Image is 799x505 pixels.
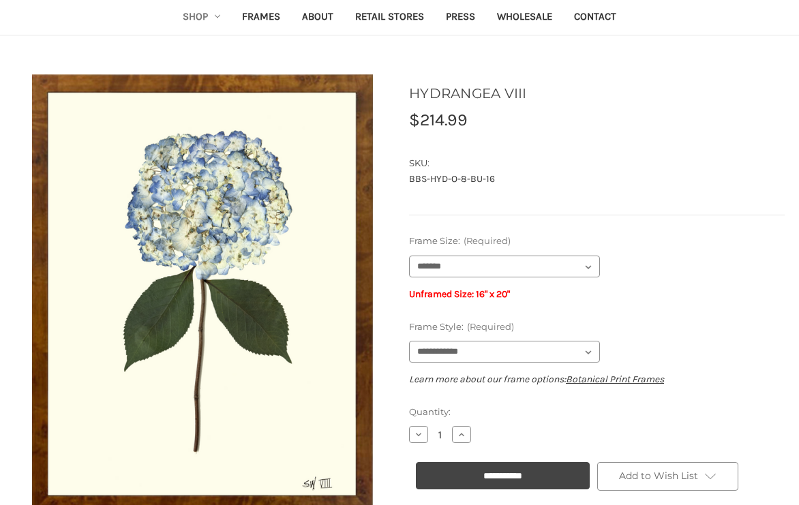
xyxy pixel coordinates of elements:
a: Wholesale [486,1,563,35]
span: $214.99 [409,110,468,129]
p: Unframed Size: 16" x 20" [409,287,785,301]
a: Press [435,1,486,35]
dd: BBS-HYD-O-8-BU-16 [409,172,785,186]
small: (Required) [464,235,511,246]
dt: SKU: [409,157,781,170]
a: Retail Stores [344,1,435,35]
a: Shop [172,1,232,35]
a: Add to Wish List [597,462,739,491]
p: Learn more about our frame options: [409,372,785,386]
label: Frame Size: [409,234,785,248]
label: Quantity: [409,405,785,419]
a: Botanical Print Frames [566,373,664,385]
small: (Required) [467,321,514,332]
a: Frames [231,1,291,35]
h1: HYDRANGEA VIII [409,83,785,104]
a: Contact [563,1,627,35]
span: Add to Wish List [619,470,698,482]
label: Frame Style: [409,320,785,334]
a: About [291,1,344,35]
